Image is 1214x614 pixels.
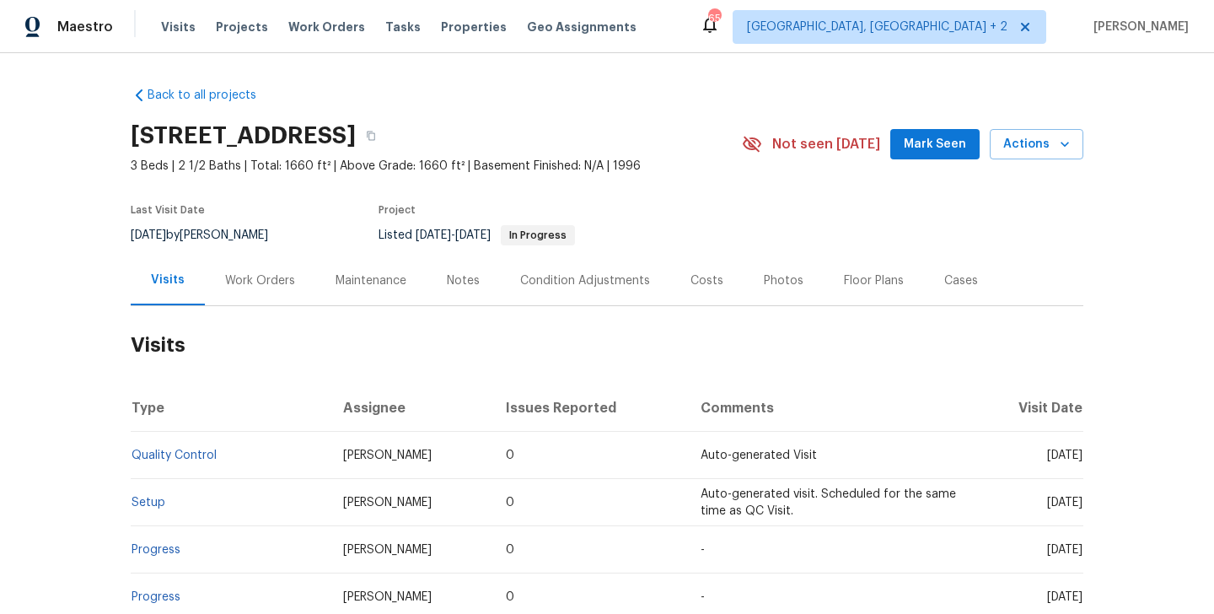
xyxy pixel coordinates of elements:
span: [DATE] [1047,591,1082,603]
div: Floor Plans [844,272,904,289]
th: Type [131,385,330,432]
span: - [701,591,705,603]
span: Actions [1003,134,1070,155]
div: Photos [764,272,803,289]
span: Auto-generated Visit [701,450,817,461]
a: Back to all projects [131,87,293,104]
div: Notes [447,272,480,289]
span: - [416,229,491,241]
span: [DATE] [455,229,491,241]
span: 0 [506,450,514,461]
h2: Visits [131,306,1083,385]
span: Auto-generated visit. Scheduled for the same time as QC Visit. [701,488,956,517]
span: Mark Seen [904,134,966,155]
span: - [701,544,705,556]
th: Comments [687,385,973,432]
div: Visits [151,272,185,288]
span: Maestro [57,19,113,35]
th: Visit Date [973,385,1083,432]
div: Maintenance [336,272,406,289]
span: Listed [379,229,575,241]
button: Copy Address [356,121,386,151]
span: Projects [216,19,268,35]
div: Costs [690,272,723,289]
div: Cases [944,272,978,289]
span: 3 Beds | 2 1/2 Baths | Total: 1660 ft² | Above Grade: 1660 ft² | Basement Finished: N/A | 1996 [131,158,742,175]
span: Not seen [DATE] [772,136,880,153]
th: Issues Reported [492,385,686,432]
th: Assignee [330,385,493,432]
span: [PERSON_NAME] [343,544,432,556]
span: [PERSON_NAME] [343,450,432,461]
div: 65 [708,10,720,27]
button: Mark Seen [890,129,980,160]
span: [DATE] [1047,497,1082,509]
div: Work Orders [225,272,295,289]
span: Visits [161,19,196,35]
span: [PERSON_NAME] [343,591,432,603]
span: Geo Assignments [527,19,637,35]
h2: [STREET_ADDRESS] [131,127,356,144]
span: Tasks [385,21,421,33]
span: [PERSON_NAME] [343,497,432,509]
span: 0 [506,544,514,556]
span: Work Orders [288,19,365,35]
span: Project [379,205,416,215]
span: [DATE] [1047,544,1082,556]
div: by [PERSON_NAME] [131,225,288,245]
a: Setup [132,497,165,509]
span: Properties [441,19,507,35]
span: 0 [506,591,514,603]
span: In Progress [502,230,573,240]
a: Progress [132,591,180,603]
span: [DATE] [1047,450,1082,461]
span: [GEOGRAPHIC_DATA], [GEOGRAPHIC_DATA] + 2 [747,19,1007,35]
button: Actions [990,129,1083,160]
span: 0 [506,497,514,509]
span: [PERSON_NAME] [1087,19,1189,35]
span: [DATE] [416,229,451,241]
span: Last Visit Date [131,205,205,215]
a: Quality Control [132,450,217,461]
div: Condition Adjustments [520,272,650,289]
a: Progress [132,544,180,556]
span: [DATE] [131,229,166,241]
